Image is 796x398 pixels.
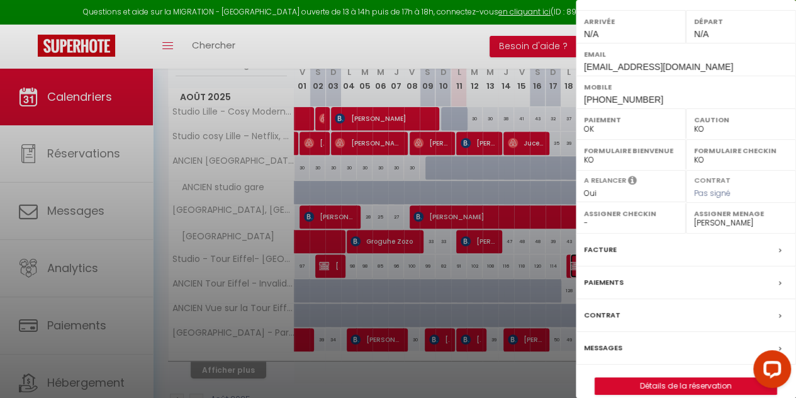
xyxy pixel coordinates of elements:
label: Contrat [584,309,620,322]
label: Formulaire Checkin [694,144,788,157]
button: Détails de la réservation [595,377,777,395]
a: Détails de la réservation [595,378,776,394]
label: Contrat [694,175,731,183]
label: A relancer [584,175,626,186]
label: Départ [694,15,788,28]
span: N/A [584,29,598,39]
span: [PHONE_NUMBER] [584,94,663,105]
label: Paiements [584,276,624,289]
label: Paiement [584,113,678,126]
iframe: LiveChat chat widget [743,345,796,398]
label: Assigner Menage [694,207,788,220]
label: Mobile [584,81,788,93]
label: Email [584,48,788,60]
label: Formulaire Bienvenue [584,144,678,157]
span: [EMAIL_ADDRESS][DOMAIN_NAME] [584,62,733,72]
i: Sélectionner OUI si vous souhaiter envoyer les séquences de messages post-checkout [628,175,637,189]
label: Arrivée [584,15,678,28]
label: Caution [694,113,788,126]
label: Messages [584,341,622,355]
label: Facture [584,243,617,256]
label: Assigner Checkin [584,207,678,220]
span: N/A [694,29,709,39]
span: Pas signé [694,188,731,198]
